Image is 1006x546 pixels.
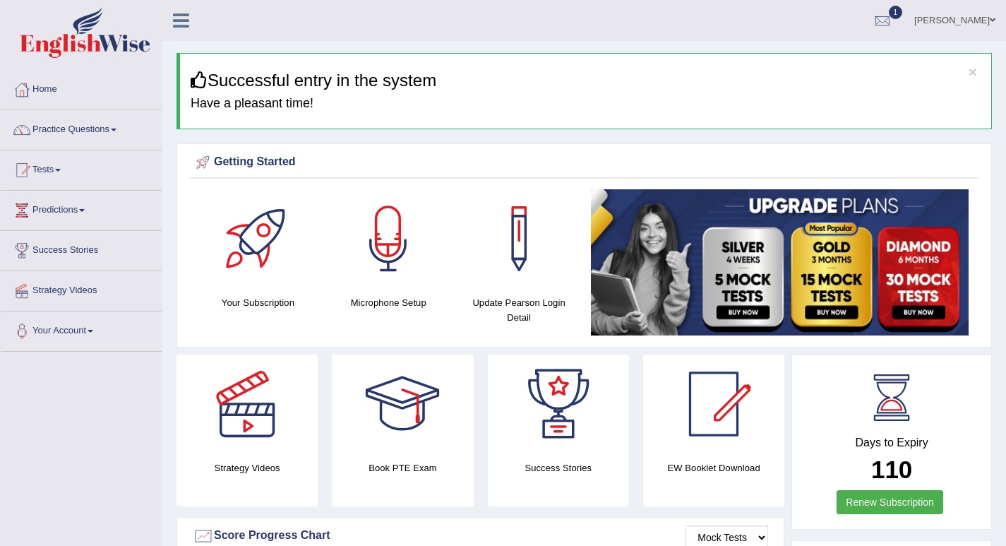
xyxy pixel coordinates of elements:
h4: Days to Expiry [808,437,976,449]
button: × [969,64,977,79]
a: Practice Questions [1,110,162,146]
a: Tests [1,150,162,186]
h4: Update Pearson Login Detail [461,295,577,325]
a: Renew Subscription [837,490,943,514]
h4: Strategy Videos [176,461,318,475]
a: Your Account [1,311,162,347]
a: Success Stories [1,231,162,266]
h4: Microphone Setup [330,295,447,310]
a: Predictions [1,191,162,226]
img: small5.jpg [591,189,969,336]
h4: Book PTE Exam [332,461,473,475]
span: 1 [889,6,903,19]
h4: Have a pleasant time! [191,97,981,111]
a: Home [1,70,162,105]
h4: Your Subscription [200,295,316,310]
b: 110 [871,456,912,483]
h3: Successful entry in the system [191,71,981,90]
div: Getting Started [193,152,976,173]
h4: EW Booklet Download [643,461,784,475]
a: Strategy Videos [1,271,162,307]
h4: Success Stories [488,461,629,475]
